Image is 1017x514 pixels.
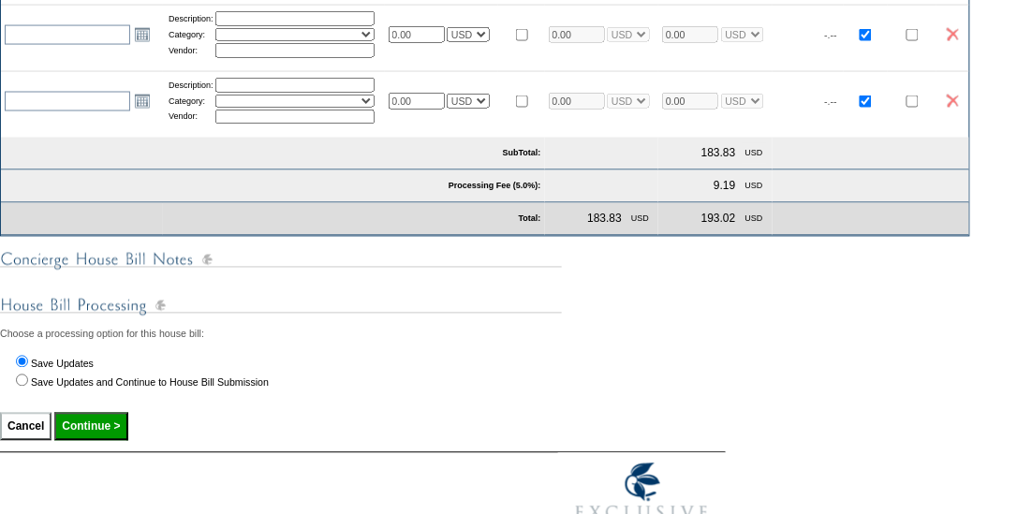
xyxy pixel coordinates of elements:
td: SubTotal: [1,138,545,170]
a: Open the calendar popup. [132,91,153,111]
td: USD [627,209,653,229]
td: USD [742,176,767,197]
td: Processing Fee (5.0%): [1,170,545,203]
img: icon_delete2.gif [947,28,959,41]
img: icon_delete2.gif [947,95,959,108]
td: Total: [163,203,545,236]
td: Vendor: [169,110,214,125]
td: Category: [169,28,214,41]
span: -.-- [825,29,838,40]
td: 183.83 [583,209,626,229]
td: Description: [169,78,214,93]
td: 193.02 [698,209,740,229]
td: 183.83 [698,143,740,164]
a: Open the calendar popup. [132,24,153,45]
td: 9.19 [710,176,739,197]
td: Vendor: [169,43,214,58]
td: USD [742,143,767,164]
td: USD [742,209,767,229]
td: Description: [169,11,214,26]
label: Save Updates [31,359,94,370]
input: Continue > [54,413,127,441]
label: Save Updates and Continue to House Bill Submission [31,377,269,389]
span: -.-- [825,95,838,107]
td: Category: [169,95,214,108]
